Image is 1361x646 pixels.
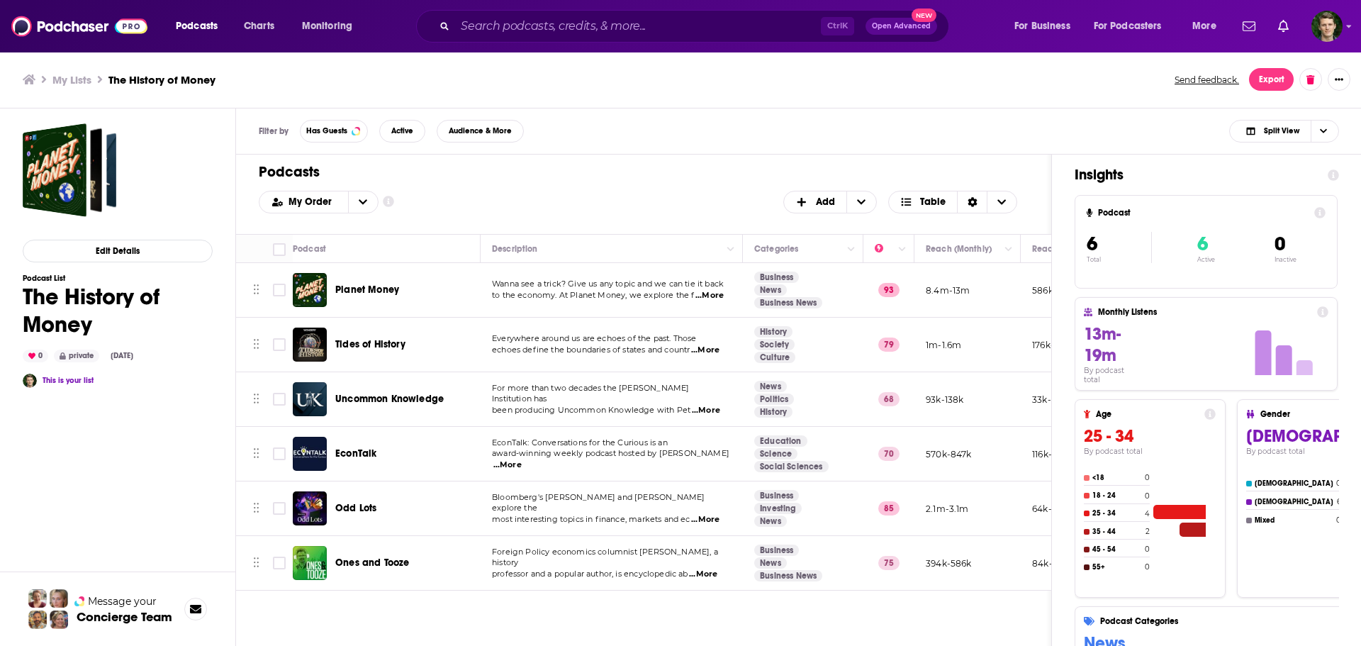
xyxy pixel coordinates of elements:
h4: Podcast Categories [1100,616,1361,626]
button: open menu [1085,15,1182,38]
span: For Podcasters [1094,16,1162,36]
img: Jules Profile [50,589,68,608]
p: 2.1m-3.1m [926,503,969,515]
span: Toggle select row [273,557,286,569]
h4: 0 [1145,545,1150,554]
a: Business [754,490,799,501]
img: Barbara Profile [50,611,68,629]
h1: Insights [1075,166,1316,184]
h2: + Add [783,191,877,213]
span: Odd Lots [335,502,376,514]
span: Uncommon Knowledge [335,393,444,405]
h3: Concierge Team [77,610,172,624]
img: User Profile [1311,11,1343,42]
p: 1m-1.6m [926,339,961,351]
span: Toggle select row [273,502,286,515]
p: 394k-586k [926,557,972,569]
h1: The History of Money [23,283,213,338]
button: Move [252,389,261,410]
span: 6 [1197,232,1208,256]
a: News [754,381,787,392]
h4: 55+ [1092,563,1142,572]
button: Audience & More [437,120,524,143]
span: Table [920,197,946,207]
h4: 0 [1145,562,1150,572]
h4: 0 [1145,491,1150,501]
button: Export [1249,68,1294,91]
span: My Order [289,197,337,207]
p: 75 [878,556,900,570]
button: Has Guests [300,120,368,143]
p: Inactive [1275,256,1296,263]
a: EconTalk [335,447,376,461]
button: Edit Details [23,240,213,262]
span: ...More [493,460,522,471]
p: 586k-872k [1032,284,1078,296]
span: Split View [1264,127,1299,135]
a: Business News [754,297,822,308]
img: Ones and Tooze [293,546,327,580]
p: 176k-262k [1032,339,1075,351]
span: 13m-19m [1084,323,1121,366]
button: Column Actions [894,241,911,258]
h4: Age [1096,409,1199,419]
input: Search podcasts, credits, & more... [455,15,821,38]
a: Politics [754,394,794,405]
h4: 35 - 44 [1092,528,1143,536]
span: EconTalk: Conversations for the Curious is an [492,438,668,447]
a: Uncommon Knowledge [335,392,444,406]
a: This is your list [43,376,94,385]
button: open menu [166,15,236,38]
h4: 45 - 54 [1092,545,1142,554]
button: open menu [1182,15,1234,38]
button: Show profile menu [1311,11,1343,42]
img: Uncommon Knowledge [293,382,327,416]
a: Show notifications dropdown [1272,14,1294,38]
a: News [754,557,787,569]
button: Move [252,498,261,519]
button: Column Actions [722,241,739,258]
span: For Business [1014,16,1070,36]
span: Open Advanced [872,23,931,30]
a: News [754,516,787,527]
button: Move [252,443,261,464]
h4: 0 [1145,473,1150,482]
h4: 18 - 24 [1092,491,1142,500]
span: New [912,9,937,22]
span: Foreign Policy economics columnist [PERSON_NAME], a history [492,547,718,568]
img: Jon Profile [28,611,47,629]
span: Audience & More [449,127,512,135]
a: Tides of History [335,338,405,352]
div: private [54,350,99,362]
button: Active [379,120,425,143]
span: Active [391,127,413,135]
span: ...More [692,405,720,416]
img: Odd Lots [293,491,327,525]
h2: Choose View [1229,120,1339,143]
h2: Choose List sort [259,191,379,213]
span: Has Guests [306,127,347,135]
span: ...More [689,569,717,580]
h3: Filter by [259,126,289,136]
h3: My Lists [52,73,91,87]
a: Charts [235,15,283,38]
a: History [754,406,792,418]
span: Message your [88,594,157,608]
img: Planet Money [293,273,327,307]
span: 6 [1087,232,1097,256]
button: Column Actions [843,241,860,258]
h4: By podcast total [1084,366,1142,384]
a: Business [754,545,799,556]
a: Odd Lots [335,501,376,516]
h4: 25 - 34 [1092,509,1142,518]
h4: 6 [1337,497,1341,506]
span: ...More [695,290,724,301]
span: Ctrl K [821,17,854,35]
button: Open AdvancedNew [866,18,937,35]
h3: 25 - 34 [1084,425,1216,447]
span: Tides of History [335,338,405,350]
a: Society [754,339,795,350]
